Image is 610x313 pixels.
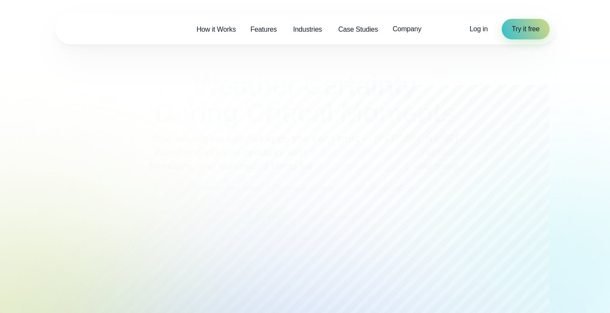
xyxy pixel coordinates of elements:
[393,24,421,34] span: Company
[470,25,488,33] span: Log in
[293,24,322,35] span: Industries
[512,24,540,34] span: Try it free
[470,24,488,34] a: Log in
[502,19,550,39] a: Try it free
[338,24,378,35] span: Case Studies
[331,21,385,38] a: Case Studies
[189,21,243,38] a: How it Works
[196,24,236,35] span: How it Works
[250,24,277,35] span: Features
